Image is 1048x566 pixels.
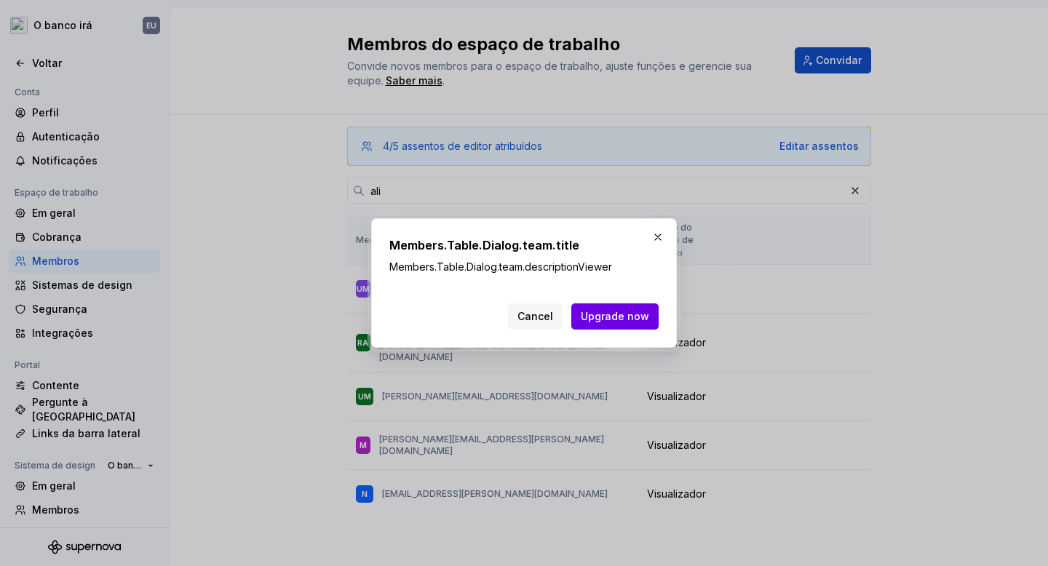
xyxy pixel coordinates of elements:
button: Upgrade now [571,303,659,330]
p: Members.Table.Dialog.team.descriptionViewer [389,260,659,274]
span: Cancel [517,309,553,324]
button: Cancel [508,303,563,330]
h2: Members.Table.Dialog.team.title [389,236,659,254]
span: Upgrade now [581,309,649,324]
